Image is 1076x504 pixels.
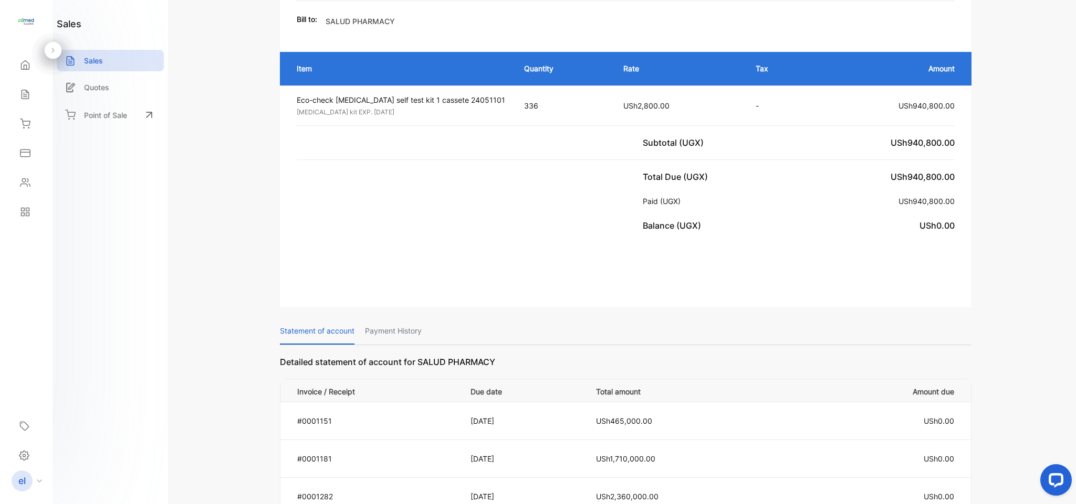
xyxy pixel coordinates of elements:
p: [DATE] [471,415,574,426]
iframe: LiveChat chat widget [1032,460,1076,504]
p: #0001181 [297,453,457,464]
span: USh940,800.00 [891,171,955,182]
p: Quantity [524,63,602,74]
p: #0001151 [297,415,457,426]
p: [DATE] [471,453,574,464]
a: Sales [57,50,164,71]
p: Item [297,63,503,74]
p: Subtotal (UGX) [643,136,708,149]
p: Due date [471,384,574,397]
p: Payment History [365,318,422,345]
span: USh1,710,000.00 [596,454,655,463]
p: Amount due [788,384,954,397]
p: [DATE] [471,491,574,502]
p: Tax [756,63,801,74]
p: Rate [623,63,735,74]
p: Bill to: [297,14,317,25]
p: Amount [822,63,955,74]
p: Quotes [84,82,109,93]
p: - [756,100,801,111]
p: Balance (UGX) [643,219,705,232]
span: USh465,000.00 [596,416,652,425]
p: SALUD PHARMACY [326,16,395,27]
p: [MEDICAL_DATA] kit EXP. [DATE] [297,108,505,117]
span: USh0.00 [920,220,955,231]
span: USh940,800.00 [899,101,955,110]
span: USh0.00 [924,416,954,425]
span: USh2,360,000.00 [596,492,659,501]
p: Total Due (UGX) [643,170,712,183]
p: Eco-check [MEDICAL_DATA] self test kit 1 cassete 24051101 [297,94,505,105]
img: logo [18,14,34,29]
p: Statement of account [280,318,354,345]
span: USh2,800.00 [623,101,670,110]
a: Quotes [57,77,164,98]
p: #0001282 [297,491,457,502]
p: Detailed statement of account for SALUD PHARMACY [280,356,972,379]
span: USh940,800.00 [891,137,955,148]
span: USh0.00 [924,492,954,501]
p: Paid (UGX) [643,196,685,207]
p: Point of Sale [84,110,127,121]
p: Sales [84,55,103,66]
p: Total amount [596,384,775,397]
p: 336 [524,100,602,111]
h1: sales [57,17,81,31]
a: Point of Sale [57,103,164,126]
span: USh0.00 [924,454,954,463]
p: Invoice / Receipt [297,384,457,397]
p: el [18,474,26,488]
span: USh940,800.00 [899,197,955,206]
